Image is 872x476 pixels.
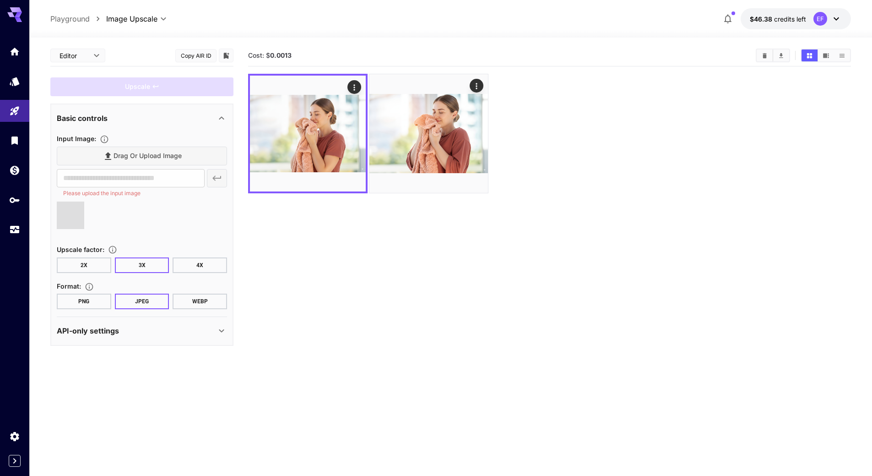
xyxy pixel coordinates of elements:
p: Please upload the input image [63,189,198,198]
span: Input Image : [57,135,96,142]
div: Basic controls [57,107,227,129]
span: credits left [774,15,806,23]
div: Show media in grid viewShow media in video viewShow media in list view [801,49,851,62]
button: Download All [773,49,789,61]
span: Image Upscale [106,13,157,24]
div: Usage [9,224,20,235]
div: API-only settings [57,320,227,342]
p: Basic controls [57,113,108,124]
button: Expand sidebar [9,455,21,467]
span: Cost: $ [248,51,292,59]
p: API-only settings [57,325,119,336]
div: EF [813,12,827,26]
div: $46.3776 [750,14,806,24]
span: Upscale factor : [57,246,104,253]
button: Show media in grid view [802,49,818,61]
div: Wallet [9,164,20,176]
b: 0.0013 [270,51,292,59]
div: Home [9,46,20,57]
button: WEBP [173,294,227,309]
div: Settings [9,431,20,442]
img: 9k= [250,76,366,191]
button: Choose the file format for the output image. [81,282,97,291]
div: Actions [347,80,361,94]
button: Show media in list view [834,49,850,61]
div: Models [9,76,20,87]
div: Please fill the prompt [50,77,233,96]
span: Editor [60,51,88,60]
button: 3X [115,257,169,273]
button: Specifies the input image to be processed. [96,135,113,144]
nav: breadcrumb [50,13,106,24]
button: $46.3776EF [741,8,851,29]
button: Choose the level of upscaling to be performed on the image. [104,245,121,254]
a: Playground [50,13,90,24]
div: Clear AllDownload All [756,49,790,62]
span: Format : [57,282,81,290]
button: Copy AIR ID [175,49,217,62]
button: JPEG [115,294,169,309]
button: Add to library [222,50,230,61]
button: 2X [57,257,111,273]
button: PNG [57,294,111,309]
img: 2Q== [369,74,488,193]
div: Actions [470,79,483,93]
button: Clear All [757,49,773,61]
button: Show media in video view [818,49,834,61]
div: API Keys [9,194,20,206]
button: 4X [173,257,227,273]
div: Library [9,135,20,146]
div: Playground [9,105,20,117]
span: $46.38 [750,15,774,23]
